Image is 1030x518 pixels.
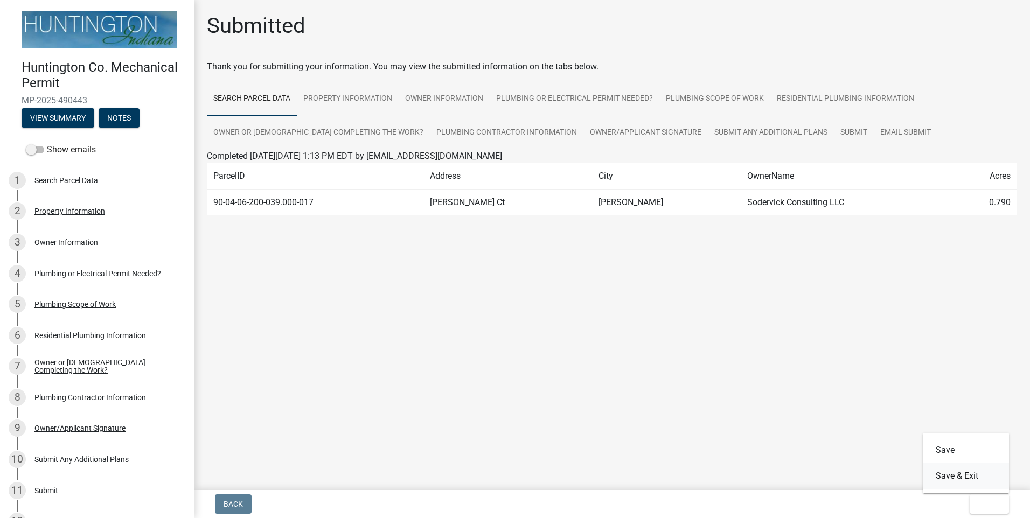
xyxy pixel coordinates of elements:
[207,151,502,161] span: Completed [DATE][DATE] 1:13 PM EDT by [EMAIL_ADDRESS][DOMAIN_NAME]
[951,190,1017,216] td: 0.790
[34,270,161,277] div: Plumbing or Electrical Permit Needed?
[423,163,591,190] td: Address
[34,456,129,463] div: Submit Any Additional Plans
[9,265,26,282] div: 4
[99,114,140,123] wm-modal-confirm: Notes
[34,424,126,432] div: Owner/Applicant Signature
[659,82,770,116] a: Plumbing Scope of Work
[207,13,305,39] h1: Submitted
[34,359,177,374] div: Owner or [DEMOGRAPHIC_DATA] Completing the Work?
[9,419,26,437] div: 9
[9,234,26,251] div: 3
[22,108,94,128] button: View Summary
[9,172,26,189] div: 1
[923,463,1009,489] button: Save & Exit
[207,190,423,216] td: 90-04-06-200-039.000-017
[34,239,98,246] div: Owner Information
[423,190,591,216] td: [PERSON_NAME] Ct
[951,163,1017,190] td: Acres
[207,116,430,150] a: Owner or [DEMOGRAPHIC_DATA] Completing the Work?
[207,163,423,190] td: ParcelID
[923,437,1009,463] button: Save
[874,116,937,150] a: Email Submit
[34,332,146,339] div: Residential Plumbing Information
[399,82,490,116] a: Owner Information
[297,82,399,116] a: Property Information
[207,60,1017,73] div: Thank you for submitting your information. You may view the submitted information on the tabs below.
[22,95,172,106] span: MP-2025-490443
[923,433,1009,493] div: Exit
[22,114,94,123] wm-modal-confirm: Summary
[207,82,297,116] a: Search Parcel Data
[9,296,26,313] div: 5
[215,494,252,514] button: Back
[770,82,921,116] a: Residential Plumbing Information
[9,358,26,375] div: 7
[26,143,96,156] label: Show emails
[34,207,105,215] div: Property Information
[592,190,741,216] td: [PERSON_NAME]
[9,202,26,220] div: 2
[22,11,177,48] img: Huntington County, Indiana
[34,300,116,308] div: Plumbing Scope of Work
[970,494,1009,514] button: Exit
[978,500,994,508] span: Exit
[34,394,146,401] div: Plumbing Contractor Information
[9,389,26,406] div: 8
[592,163,741,190] td: City
[430,116,583,150] a: Plumbing Contractor Information
[9,327,26,344] div: 6
[22,60,185,91] h4: Huntington Co. Mechanical Permit
[34,487,58,494] div: Submit
[99,108,140,128] button: Notes
[34,177,98,184] div: Search Parcel Data
[9,482,26,499] div: 11
[708,116,834,150] a: Submit Any Additional Plans
[9,451,26,468] div: 10
[224,500,243,508] span: Back
[583,116,708,150] a: Owner/Applicant Signature
[741,163,951,190] td: OwnerName
[490,82,659,116] a: Plumbing or Electrical Permit Needed?
[741,190,951,216] td: Sodervick Consulting LLC
[834,116,874,150] a: Submit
